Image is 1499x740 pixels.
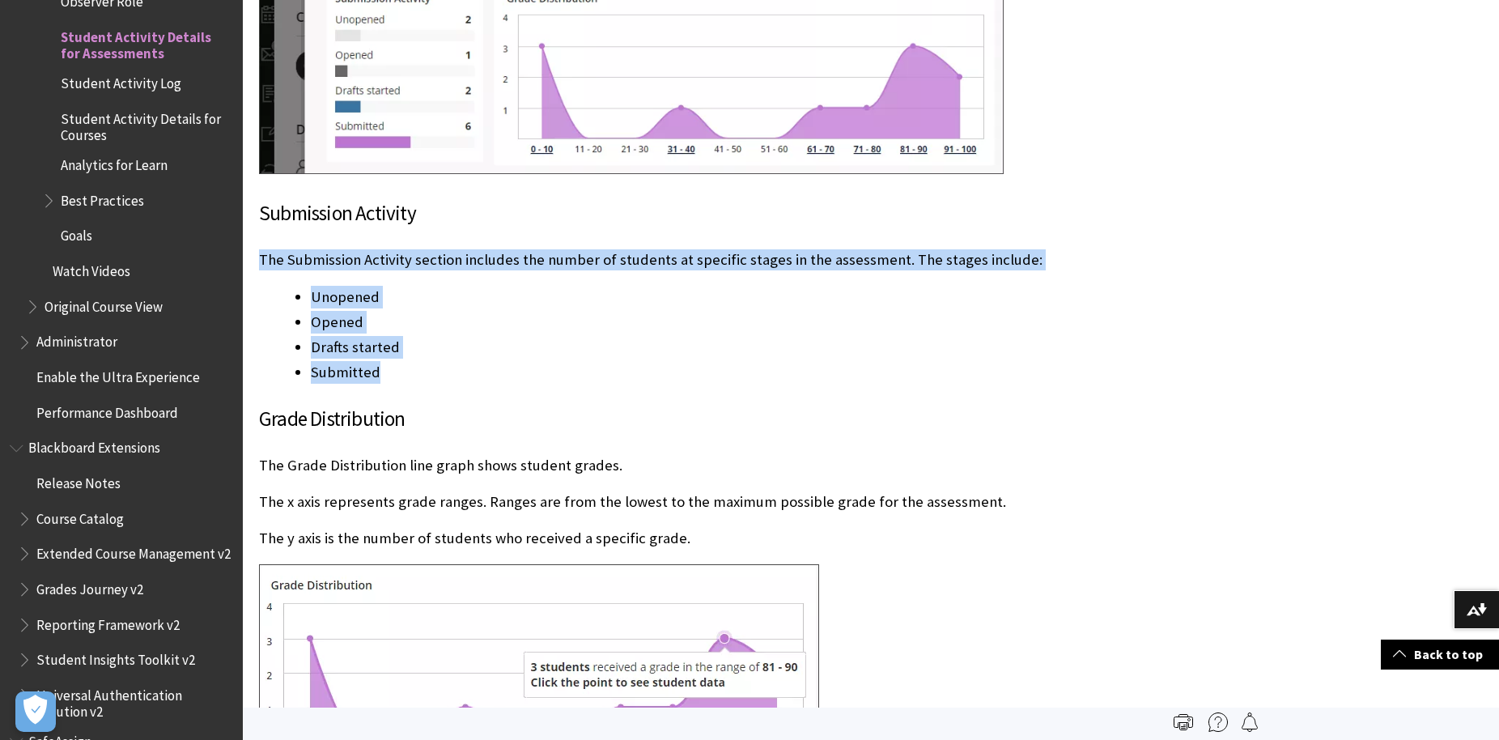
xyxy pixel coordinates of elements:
[311,361,1243,384] li: Submitted
[36,470,121,491] span: Release Notes
[61,223,92,245] span: Goals
[311,311,1243,334] li: Opened
[15,691,56,732] button: Open Preferences
[1174,712,1193,732] img: Print
[61,151,168,173] span: Analytics for Learn
[36,505,124,527] span: Course Catalog
[36,329,117,351] span: Administrator
[36,399,178,421] span: Performance Dashboard
[28,435,160,457] span: Blackboard Extensions
[61,70,181,91] span: Student Activity Log
[259,491,1243,512] p: The x axis represents grade ranges. Ranges are from the lowest to the maximum possible grade for ...
[36,364,200,385] span: Enable the Ultra Experience
[10,435,233,721] nav: Book outline for Blackboard Extensions
[311,286,1243,308] li: Unopened
[1381,640,1499,670] a: Back to top
[36,682,231,720] span: Universal Authentication Solution v2
[259,528,1243,549] p: The y axis is the number of students who received a specific grade.
[259,455,1243,476] p: The Grade Distribution line graph shows student grades.
[53,257,130,279] span: Watch Videos
[45,293,163,315] span: Original Course View
[311,336,1243,359] li: Drafts started
[36,540,231,562] span: Extended Course Management v2
[1208,712,1228,732] img: More help
[259,249,1243,270] p: The Submission Activity section includes the number of students at specific stages in the assessm...
[36,611,180,633] span: Reporting Framework v2
[259,198,1243,229] h3: Submission Activity
[259,404,1243,435] h3: Grade Distribution
[61,187,144,209] span: Best Practices
[61,105,231,143] span: Student Activity Details for Courses
[61,23,231,62] span: Student Activity Details for Assessments
[36,646,195,668] span: Student Insights Toolkit v2
[1240,712,1259,732] img: Follow this page
[36,576,143,598] span: Grades Journey v2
